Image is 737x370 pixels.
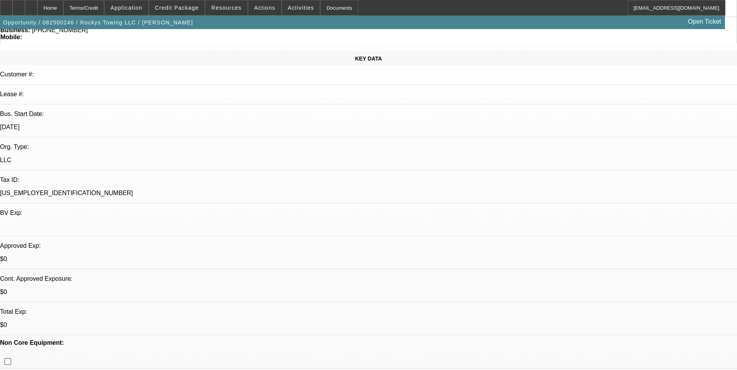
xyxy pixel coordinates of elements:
[282,0,320,15] button: Activities
[155,5,199,11] span: Credit Package
[685,15,724,28] a: Open Ticket
[248,0,281,15] button: Actions
[288,5,314,11] span: Activities
[105,0,148,15] button: Application
[355,55,382,62] span: KEY DATA
[110,5,142,11] span: Application
[0,34,22,40] strong: Mobile:
[254,5,275,11] span: Actions
[3,19,193,26] span: Opportunity / 082500246 / Rockys Towing LLC / [PERSON_NAME]
[206,0,247,15] button: Resources
[149,0,205,15] button: Credit Package
[211,5,242,11] span: Resources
